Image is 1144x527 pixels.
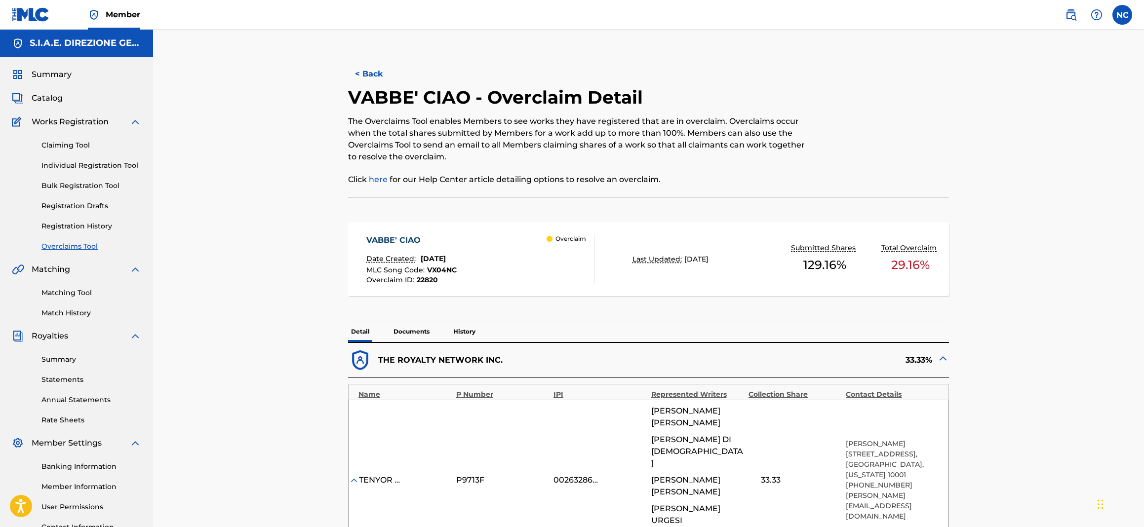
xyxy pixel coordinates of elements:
[41,288,141,298] a: Matching Tool
[106,9,140,20] span: Member
[846,439,938,449] p: [PERSON_NAME]
[749,389,841,400] div: Collection Share
[846,449,938,459] p: [STREET_ADDRESS],
[684,255,709,263] span: [DATE]
[41,160,141,171] a: Individual Registration Tool
[651,503,744,527] span: [PERSON_NAME] URGESI
[129,437,141,449] img: expand
[846,389,938,400] div: Contact Details
[32,437,102,449] span: Member Settings
[41,461,141,472] a: Banking Information
[358,389,451,400] div: Name
[417,275,438,284] span: 22820
[553,389,646,400] div: IPI
[41,241,141,252] a: Overclaims Tool
[348,174,811,186] p: Click for our Help Center article detailing options to resolve an overclaim.
[651,474,744,498] span: [PERSON_NAME] [PERSON_NAME]
[30,38,141,49] h5: S.I.A.E. DIREZIONE GENERALE
[12,330,24,342] img: Royalties
[12,92,63,104] a: CatalogCatalog
[129,263,141,275] img: expand
[41,308,141,318] a: Match History
[881,243,939,253] p: Total Overclaim
[421,254,446,263] span: [DATE]
[32,263,70,275] span: Matching
[32,92,63,104] span: Catalog
[632,254,684,264] p: Last Updated:
[12,69,72,80] a: SummarySummary
[1091,9,1103,21] img: help
[348,86,648,109] h2: VABBE' CIAO - Overclaim Detail
[12,116,25,128] img: Works Registration
[129,116,141,128] img: expand
[366,265,427,274] span: MLC Song Code :
[1065,9,1077,21] img: search
[1095,480,1144,527] div: Widget chat
[366,234,457,246] div: VABBE' CIAO
[846,490,938,522] p: [PERSON_NAME][EMAIL_ADDRESS][DOMAIN_NAME]
[1061,5,1081,25] a: Public Search
[12,92,24,104] img: Catalog
[12,38,24,49] img: Accounts
[32,116,109,128] span: Works Registration
[366,254,418,264] p: Date Created:
[41,201,141,211] a: Registration Drafts
[369,175,388,184] a: here
[12,69,24,80] img: Summary
[32,330,68,342] span: Royalties
[791,243,858,253] p: Submitted Shares
[555,234,586,243] p: Overclaim
[651,389,744,400] div: Represented Writers
[41,140,141,151] a: Claiming Tool
[41,181,141,191] a: Bulk Registration Tool
[348,321,373,342] p: Detail
[456,389,549,400] div: P Number
[651,434,744,469] span: [PERSON_NAME] DI [DEMOGRAPHIC_DATA]
[651,405,744,429] span: [PERSON_NAME] [PERSON_NAME]
[937,352,949,364] img: expand-cell-toggle
[348,222,949,296] a: VABBE' CIAODate Created:[DATE]MLC Song Code:VX04NCOverclaim ID:22820 OverclaimLast Updated:[DATE]...
[349,475,359,485] img: expand-cell-toggle
[391,321,433,342] p: Documents
[378,354,503,366] p: THE ROYALTY NETWORK INC.
[41,415,141,425] a: Rate Sheets
[427,265,457,274] span: VX04NC
[348,348,372,373] img: dfb38c8551f6dcc1ac04.svg
[129,330,141,342] img: expand
[32,69,72,80] span: Summary
[1116,358,1144,437] iframe: Resource Center
[348,62,407,86] button: < Back
[88,9,100,21] img: Top Rightsholder
[649,348,949,373] div: 33.33%
[1087,5,1106,25] div: Help
[803,256,846,274] span: 129.16 %
[41,221,141,231] a: Registration History
[366,275,417,284] span: Overclaim ID :
[450,321,478,342] p: History
[1098,489,1104,519] div: Trascina
[41,395,141,405] a: Annual Statements
[12,7,50,22] img: MLC Logo
[891,256,930,274] span: 29.16 %
[12,263,24,275] img: Matching
[41,502,141,512] a: User Permissions
[41,482,141,492] a: Member Information
[348,115,811,163] p: The Overclaims Tool enables Members to see works they have registered that are in overclaim. Over...
[1095,480,1144,527] iframe: Chat Widget
[846,480,938,490] p: [PHONE_NUMBER]
[12,437,24,449] img: Member Settings
[846,459,938,480] p: [GEOGRAPHIC_DATA], [US_STATE] 10001
[41,375,141,385] a: Statements
[1112,5,1132,25] div: User Menu
[41,354,141,365] a: Summary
